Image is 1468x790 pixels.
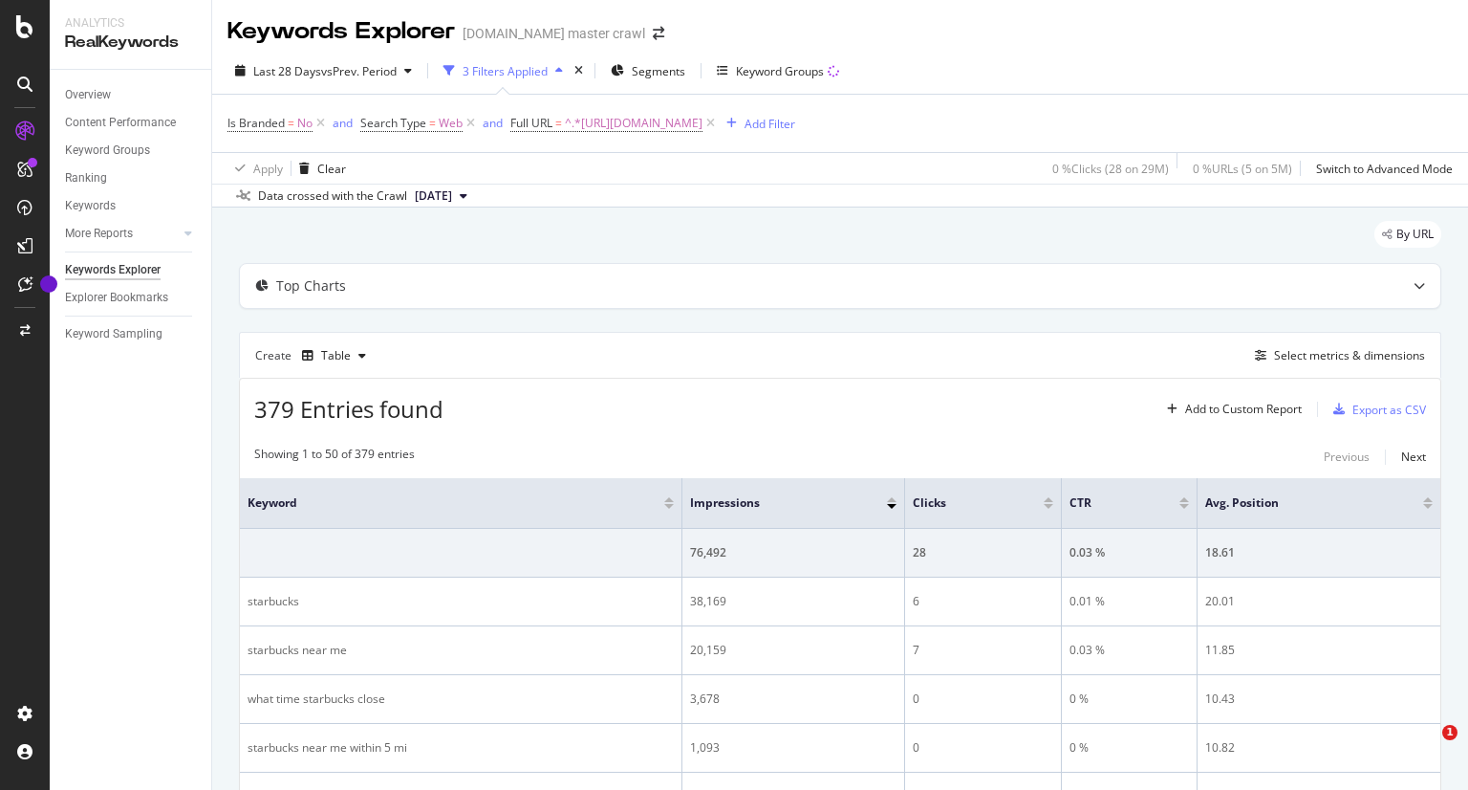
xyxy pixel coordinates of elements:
div: 18.61 [1205,544,1433,561]
a: Explorer Bookmarks [65,288,198,308]
div: Keyword Groups [736,63,824,79]
span: Avg. Position [1205,494,1394,512]
div: 0 % [1069,739,1189,757]
a: More Reports [65,224,179,244]
div: Next [1401,449,1426,465]
span: 2025 Aug. 11th [415,187,452,205]
span: By URL [1396,229,1434,240]
div: 0 [913,739,1053,757]
button: Next [1401,446,1426,469]
span: Keyword [248,494,636,512]
span: 1 [1442,725,1457,740]
span: Search Type [360,115,426,131]
a: Content Performance [65,113,198,133]
div: 3 Filters Applied [463,63,548,79]
div: Ranking [65,168,107,188]
div: 11.85 [1205,642,1433,659]
div: 0 [913,691,1053,708]
button: Switch to Advanced Mode [1308,153,1453,184]
div: Overview [65,85,111,105]
a: Keyword Sampling [65,324,198,344]
div: Tooltip anchor [40,275,57,293]
button: Last 28 DaysvsPrev. Period [227,55,420,86]
a: Overview [65,85,198,105]
span: Last 28 Days [253,63,321,79]
div: Previous [1324,449,1370,465]
div: what time starbucks close [248,691,674,708]
div: 38,169 [690,593,896,610]
div: Keyword Groups [65,141,150,161]
div: Keywords [65,196,116,216]
span: Full URL [510,115,552,131]
div: 0 % [1069,691,1189,708]
div: 28 [913,544,1053,561]
div: 7 [913,642,1053,659]
div: Add to Custom Report [1185,404,1302,415]
button: Previous [1324,446,1370,469]
div: [DOMAIN_NAME] master crawl [463,24,645,43]
span: Segments [632,63,685,79]
div: 0 % URLs ( 5 on 5M ) [1193,161,1292,177]
div: Content Performance [65,113,176,133]
div: 0.03 % [1069,642,1189,659]
div: 0.03 % [1069,544,1189,561]
button: Add to Custom Report [1159,394,1302,425]
button: Clear [291,153,346,184]
div: Create [255,340,374,371]
div: starbucks near me [248,642,674,659]
div: starbucks [248,593,674,610]
span: 379 Entries found [254,393,443,425]
div: 3,678 [690,691,896,708]
div: Table [321,350,351,362]
span: CTR [1069,494,1151,512]
div: Showing 1 to 50 of 379 entries [254,446,415,469]
span: vs Prev. Period [321,63,397,79]
span: = [429,115,436,131]
div: Add Filter [745,116,795,132]
button: Add Filter [719,112,795,135]
span: Clicks [913,494,1015,512]
button: Export as CSV [1326,394,1426,425]
div: and [333,115,353,131]
div: Explorer Bookmarks [65,288,168,308]
div: Select metrics & dimensions [1274,347,1425,363]
a: Keyword Groups [65,141,198,161]
button: Segments [603,55,693,86]
div: 20.01 [1205,593,1433,610]
button: [DATE] [407,185,475,208]
div: 76,492 [690,544,896,561]
div: Keyword Sampling [65,324,162,344]
div: 10.43 [1205,691,1433,708]
span: = [555,115,562,131]
span: ^.*[URL][DOMAIN_NAME] [565,110,702,137]
div: 1,093 [690,739,896,757]
div: 10.82 [1205,739,1433,757]
div: Switch to Advanced Mode [1316,161,1453,177]
div: Clear [317,161,346,177]
button: 3 Filters Applied [436,55,571,86]
div: 6 [913,593,1053,610]
button: Keyword Groups [709,55,847,86]
button: Select metrics & dimensions [1247,344,1425,367]
div: 0.01 % [1069,593,1189,610]
div: Analytics [65,15,196,32]
div: More Reports [65,224,133,244]
div: Apply [253,161,283,177]
span: Is Branded [227,115,285,131]
button: and [483,114,503,132]
div: Data crossed with the Crawl [258,187,407,205]
div: 0 % Clicks ( 28 on 29M ) [1052,161,1169,177]
div: legacy label [1374,221,1441,248]
div: and [483,115,503,131]
button: Apply [227,153,283,184]
span: Impressions [690,494,858,512]
div: arrow-right-arrow-left [653,27,664,40]
a: Ranking [65,168,198,188]
div: Top Charts [276,276,346,296]
span: Web [439,110,463,137]
a: Keywords Explorer [65,260,198,280]
div: 20,159 [690,642,896,659]
iframe: Intercom live chat [1403,725,1449,771]
div: Export as CSV [1352,402,1426,418]
div: times [571,61,587,80]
